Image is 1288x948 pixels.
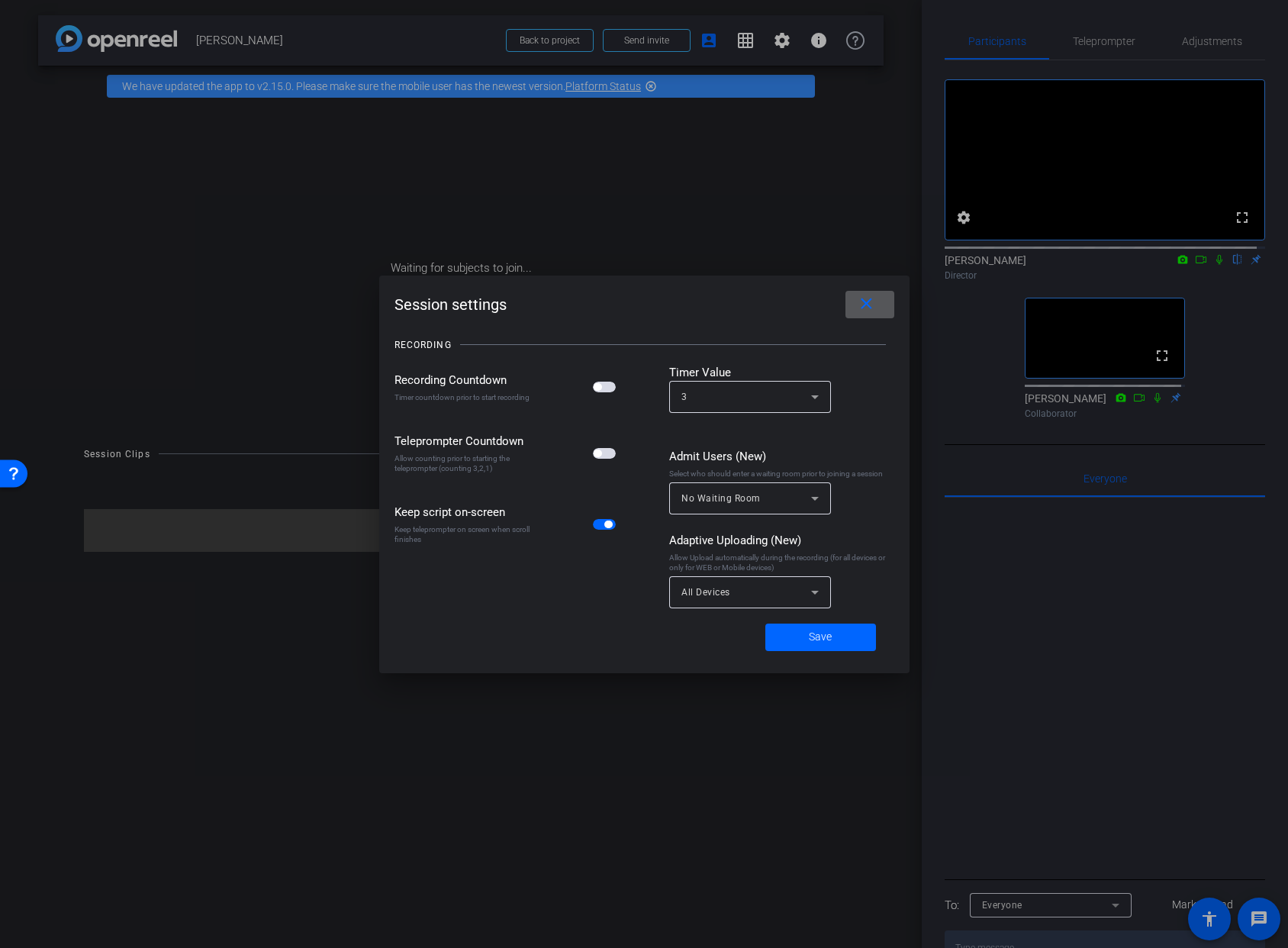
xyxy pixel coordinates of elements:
div: Keep script on-screen [394,504,536,521]
div: Teleprompter Countdown [394,433,536,450]
span: All Devices [681,587,730,598]
div: Keep teleprompter on screen when scroll finishes [394,524,536,544]
div: Recording Countdown [394,372,536,389]
div: RECORDING [394,337,452,353]
openreel-title-line: RECORDING [394,326,894,364]
button: Save [765,624,876,651]
span: No Waiting Room [681,493,761,504]
span: Save [809,629,832,645]
div: Session settings [394,291,894,318]
span: 3 [681,392,687,402]
div: Admit Users (New) [669,448,894,465]
mat-icon: close [857,295,876,314]
div: Allow Upload automatically during the recording (for all devices or only for WEB or Mobile devices) [669,553,894,572]
div: Select who should enter a waiting room prior to joining a session [669,469,894,479]
div: Adaptive Uploading (New) [669,532,894,549]
div: Timer Value [669,364,894,381]
div: Allow counting prior to starting the teleprompter (counting 3,2,1) [394,453,536,473]
div: Timer countdown prior to start recording [394,392,536,402]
